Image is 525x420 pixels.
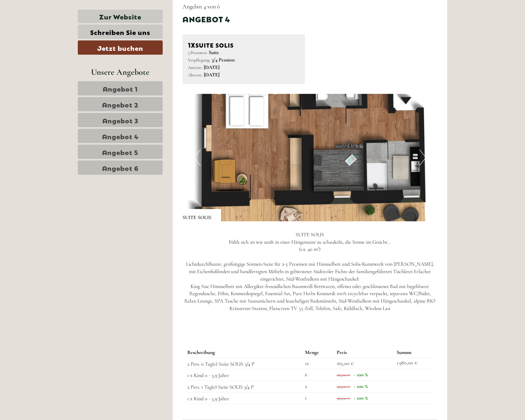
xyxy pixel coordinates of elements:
[102,163,139,172] span: Angebot 6
[102,131,139,140] span: Angebot 4
[337,360,354,367] span: 165,00 €
[194,149,201,166] button: Previous
[394,358,433,369] td: 1.980,00 €
[302,348,334,358] th: Menge
[188,40,300,49] div: SUITE SOLIS
[182,94,438,221] img: image
[182,3,220,10] span: Angebot 4 von 6
[188,40,195,49] b: 1x
[78,40,163,55] a: Jetzt buchen
[334,348,394,358] th: Preis
[187,381,303,392] td: 2 Pers. 1 Tag(e) Suite SOLIS 3/4 P
[337,373,350,377] span: 165,00 €
[302,381,334,392] td: 2
[103,84,138,93] span: Angebot 1
[187,358,303,369] td: 2 Pers. 6 Tag(e) Suite SOLIS 3/4 P
[354,395,368,401] span: - 100 %
[78,25,163,39] a: Schreiben Sie uns
[419,149,426,166] button: Next
[188,72,203,78] small: Abreise:
[354,383,368,390] span: - 100 %
[188,57,210,63] small: Verpflegung:
[5,17,95,37] div: Guten Tag, wie können wir Ihnen helfen?
[10,31,92,36] small: 08:47
[188,65,203,70] small: Anreise:
[209,49,219,56] b: Suite
[10,19,92,24] div: [GEOGRAPHIC_DATA]
[102,116,138,125] span: Angebot 3
[187,348,303,358] th: Beschreibung
[182,209,221,221] div: SUITE SOLIS
[187,392,303,404] td: 1 x Kind 0 - 3,9 Jahre
[302,369,334,381] td: 6
[116,5,139,16] div: [DATE]
[354,371,368,378] span: - 100 %
[102,100,138,109] span: Angebot 2
[302,358,334,369] td: 12
[337,384,350,389] span: 165,00 €
[78,10,163,23] a: Zur Website
[182,231,438,320] p: SUITE SOLIS Fühlt sich an wie sanft in einer Hängematte zu schaukeln, die Sonne im Gesicht... (ca...
[182,13,230,24] div: Angebot 4
[394,348,433,358] th: Summe
[102,147,138,156] span: Angebot 5
[212,57,235,63] b: 3/4 Pension
[204,72,219,78] b: [DATE]
[187,369,303,381] td: 1 x Kind 0 - 3,9 Jahre
[210,168,255,182] button: Senden
[302,392,334,404] td: 1
[78,66,163,78] div: Unsere Angebote
[188,50,207,55] small: 3 Personen:
[204,64,219,71] b: [DATE]
[337,396,350,401] span: 165,00 €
